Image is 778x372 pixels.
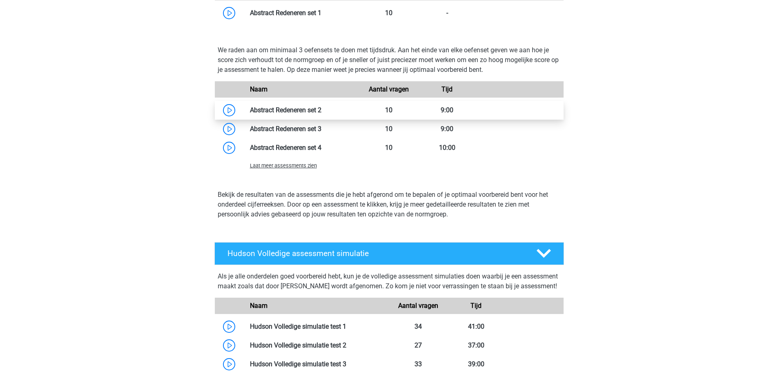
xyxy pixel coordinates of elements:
div: Naam [244,85,360,94]
p: We raden aan om minimaal 3 oefensets te doen met tijdsdruk. Aan het einde van elke oefenset geven... [218,45,561,75]
div: Hudson Volledige simulatie test 3 [244,359,389,369]
div: Tijd [447,301,505,311]
span: Laat meer assessments zien [250,163,317,169]
div: Abstract Redeneren set 1 [244,8,360,18]
div: Abstract Redeneren set 2 [244,105,360,115]
div: Hudson Volledige simulatie test 2 [244,341,389,350]
a: Hudson Volledige assessment simulatie [211,242,567,265]
p: Bekijk de resultaten van de assessments die je hebt afgerond om te bepalen of je optimaal voorber... [218,190,561,219]
h4: Hudson Volledige assessment simulatie [227,249,523,258]
div: Naam [244,301,389,311]
div: Abstract Redeneren set 3 [244,124,360,134]
div: Abstract Redeneren set 4 [244,143,360,153]
div: Aantal vragen [360,85,418,94]
div: Hudson Volledige simulatie test 1 [244,322,389,332]
div: Als je alle onderdelen goed voorbereid hebt, kun je de volledige assessment simulaties doen waarb... [218,272,561,294]
div: Tijd [418,85,476,94]
div: Aantal vragen [389,301,447,311]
